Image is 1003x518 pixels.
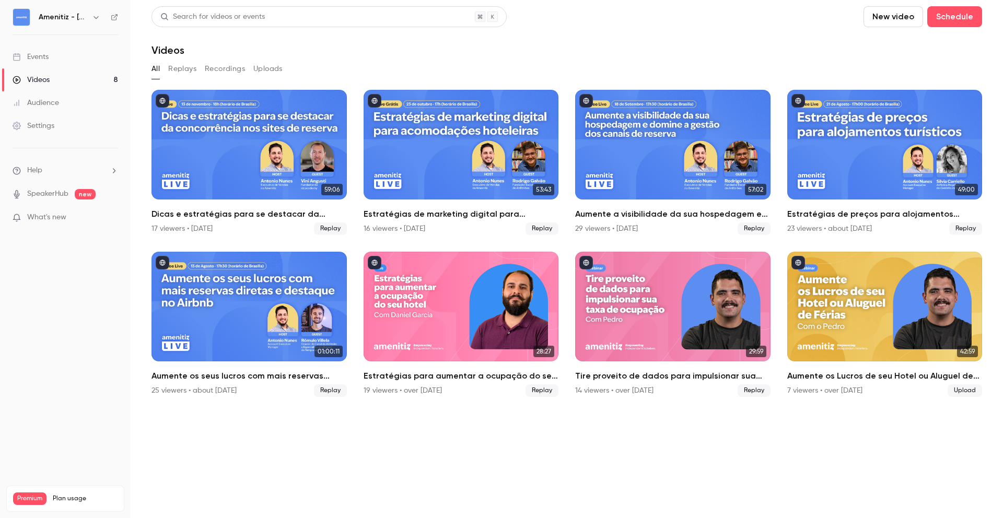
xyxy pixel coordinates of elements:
li: Tire proveito de dados para impulsionar sua taxa de ocupação [575,252,771,397]
span: 53:43 [533,184,554,195]
span: Replay [314,222,347,235]
span: Help [27,165,42,176]
span: Replay [526,222,558,235]
button: published [368,94,381,108]
button: published [579,256,593,269]
button: Recordings [205,61,245,77]
ul: Videos [151,90,982,397]
img: Amenitiz - Brazil 🇧🇷 [13,9,30,26]
h2: Dicas e estratégias para se destacar da concorrência nos sites de reserva [151,208,347,220]
button: published [579,94,593,108]
button: All [151,61,160,77]
li: Estratégias de preços para alojamentos turísticos [787,90,983,235]
button: published [791,256,805,269]
button: published [368,256,381,269]
h2: Tire proveito de dados para impulsionar sua taxa de ocupação [575,370,771,382]
span: 49:00 [955,184,978,195]
span: Replay [949,222,982,235]
span: Premium [13,492,46,505]
div: 7 viewers • over [DATE] [787,385,862,396]
button: published [156,94,169,108]
button: published [791,94,805,108]
span: Replay [526,384,558,397]
li: Estratégias para aumentar a ocupação do seu hotel 🚀 [364,252,559,397]
span: Plan usage [53,495,118,503]
li: Dicas e estratégias para se destacar da concorrência nos sites de reserva [151,90,347,235]
span: What's new [27,212,66,223]
li: Aumente os Lucros de seu Hotel ou Aluguel de Férias [787,252,983,397]
h2: Estratégias de preços para alojamentos turísticos [787,208,983,220]
div: 23 viewers • about [DATE] [787,223,872,234]
section: Videos [151,6,982,512]
span: 28:27 [533,346,554,357]
a: 49:00Estratégias de preços para alojamentos turísticos23 viewers • about [DATE]Replay [787,90,983,235]
span: 42:59 [957,346,978,357]
span: Replay [738,384,771,397]
h2: Aumente os seus lucros com mais reservas diretas e destaque no Airbnb [151,370,347,382]
div: Events [13,52,49,62]
h2: Estratégias para aumentar a ocupação do seu hotel 🚀 [364,370,559,382]
div: 16 viewers • [DATE] [364,223,425,234]
h2: Estratégias de marketing digital para acomodações hoteleiras [364,208,559,220]
div: 14 viewers • over [DATE] [575,385,654,396]
button: Replays [168,61,196,77]
a: 53:43Estratégias de marketing digital para acomodações hoteleiras16 viewers • [DATE]Replay [364,90,559,235]
li: Aumente a visibilidade da sua hospedagem e domine a gestão de OTAs, canais diretos e comissões [575,90,771,235]
a: 28:27Estratégias para aumentar a ocupação do seu hotel 🚀19 viewers • over [DATE]Replay [364,252,559,397]
h2: Aumente a visibilidade da sua hospedagem e domine a gestão de OTAs, canais diretos e comissões [575,208,771,220]
li: help-dropdown-opener [13,165,118,176]
div: Videos [13,75,50,85]
a: 01:00:11Aumente os seus lucros com mais reservas diretas e destaque no Airbnb25 viewers • about [... [151,252,347,397]
li: Estratégias de marketing digital para acomodações hoteleiras [364,90,559,235]
h6: Amenitiz - [GEOGRAPHIC_DATA] 🇧🇷 [39,12,88,22]
a: SpeakerHub [27,189,68,199]
button: New video [864,6,923,27]
iframe: Noticeable Trigger [106,213,118,222]
li: Aumente os seus lucros com mais reservas diretas e destaque no Airbnb [151,252,347,397]
a: 42:59Aumente os Lucros de seu Hotel ou Aluguel de Férias7 viewers • over [DATE]Upload [787,252,983,397]
a: 57:02Aumente a visibilidade da sua hospedagem e domine a gestão de OTAs, canais diretos e comissõ... [575,90,771,235]
div: Search for videos or events [160,11,265,22]
span: 57:02 [745,184,766,195]
span: Upload [948,384,982,397]
div: 25 viewers • about [DATE] [151,385,237,396]
div: 19 viewers • over [DATE] [364,385,442,396]
span: Replay [738,222,771,235]
span: 59:06 [321,184,343,195]
button: published [156,256,169,269]
div: 17 viewers • [DATE] [151,223,213,234]
h1: Videos [151,44,184,56]
div: Settings [13,121,54,131]
a: 29:59Tire proveito de dados para impulsionar sua taxa de ocupação14 viewers • over [DATE]Replay [575,252,771,397]
div: 29 viewers • [DATE] [575,223,638,234]
h2: Aumente os Lucros de seu Hotel ou Aluguel de Férias [787,370,983,382]
button: Schedule [927,6,982,27]
button: Uploads [253,61,283,77]
span: new [75,189,96,199]
span: Replay [314,384,347,397]
span: 01:00:11 [314,346,343,357]
span: 29:59 [746,346,766,357]
div: Audience [13,98,59,108]
a: 59:06Dicas e estratégias para se destacar da concorrência nos sites de reserva17 viewers • [DATE]... [151,90,347,235]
